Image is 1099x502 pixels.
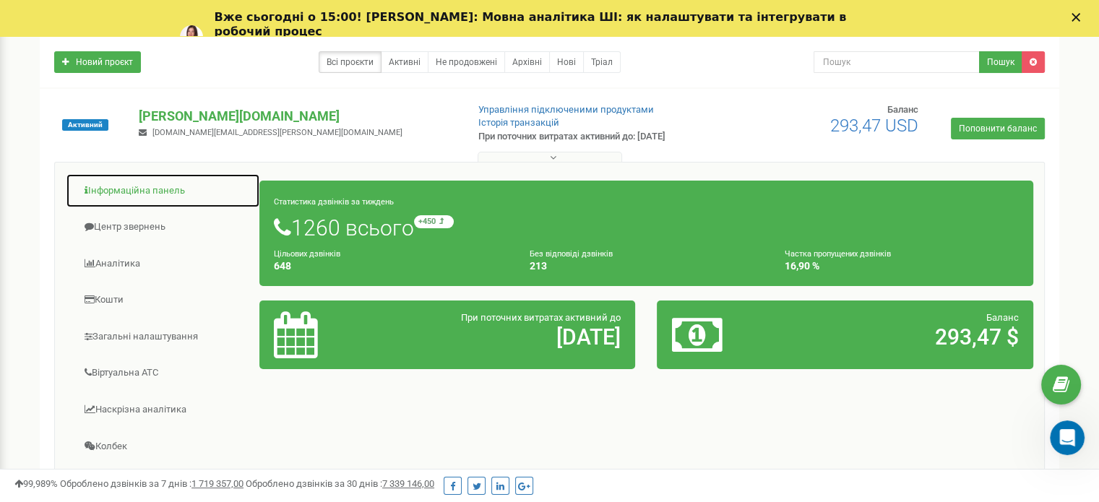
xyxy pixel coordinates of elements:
a: Архівні [504,51,550,73]
span: При поточних витратах активний до [461,312,621,323]
h4: 16,90 % [785,261,1019,272]
u: 1 719 357,00 [191,478,243,489]
small: Частка пропущених дзвінків [785,249,891,259]
a: Управління підключеними продуктами [478,104,654,115]
a: Центр звернень [66,209,260,245]
button: Пошук [979,51,1022,73]
a: Нові [549,51,584,73]
span: Баланс [986,312,1019,323]
a: Поповнити баланс [951,118,1045,139]
span: Баланс [887,104,918,115]
p: [PERSON_NAME][DOMAIN_NAME] [139,107,454,126]
span: Активний [62,119,108,131]
p: При поточних витратах активний до: [DATE] [478,130,710,144]
a: Новий проєкт [54,51,141,73]
u: 7 339 146,00 [382,478,434,489]
h2: 293,47 $ [795,325,1019,349]
a: Історія транзакцій [478,117,559,128]
small: Статистика дзвінків за тиждень [274,197,394,207]
small: Цільових дзвінків [274,249,340,259]
iframe: Intercom live chat [1050,420,1085,455]
input: Пошук [814,51,980,73]
a: Наскрізна аналітика [66,392,260,428]
a: Колбек [66,429,260,464]
span: Оброблено дзвінків за 7 днів : [60,478,243,489]
h2: [DATE] [397,325,621,349]
span: [DOMAIN_NAME][EMAIL_ADDRESS][PERSON_NAME][DOMAIN_NAME] [152,128,402,137]
h4: 213 [530,261,764,272]
a: Аналiтика [66,246,260,282]
span: 99,989% [14,478,58,489]
a: Кошти [66,282,260,318]
span: 293,47 USD [830,116,918,136]
img: Profile image for Yuliia [180,25,203,48]
a: Активні [381,51,428,73]
small: Без відповіді дзвінків [530,249,613,259]
a: Не продовжені [428,51,505,73]
b: Вже сьогодні о 15:00! [PERSON_NAME]: Мовна аналітика ШІ: як налаштувати та інтегрувати в робочий ... [215,10,847,38]
a: Тріал [583,51,621,73]
small: +450 [414,215,454,228]
h1: 1260 всього [274,215,1019,240]
a: Загальні налаштування [66,319,260,355]
a: Інформаційна панель [66,173,260,209]
div: Закрити [1072,13,1086,22]
a: Всі проєкти [319,51,382,73]
a: Віртуальна АТС [66,355,260,391]
span: Оброблено дзвінків за 30 днів : [246,478,434,489]
h4: 648 [274,261,508,272]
